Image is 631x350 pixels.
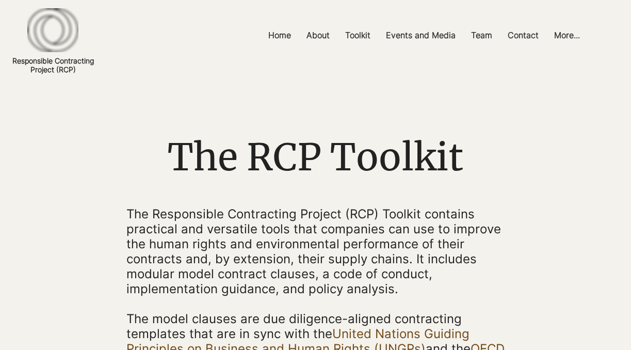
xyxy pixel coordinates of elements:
span: The RCP Toolkit [168,134,463,181]
a: Toolkit [337,29,378,53]
a: About [299,29,337,53]
a: Team [463,29,500,53]
a: Responsible ContractingProject (RCP) [12,56,94,74]
span: The Responsible Contracting Project (RCP) Toolkit contains practical and versatile tools that com... [126,206,501,296]
a: Events and Media [378,29,463,53]
nav: Site [218,29,631,53]
p: Contact [503,29,544,41]
p: About [301,29,335,41]
p: Toolkit [340,29,376,41]
p: Team [466,29,497,41]
p: Events and Media [381,29,461,41]
a: Home [261,29,299,53]
a: Contact [500,29,546,53]
p: More... [549,29,585,41]
p: Home [263,29,296,41]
